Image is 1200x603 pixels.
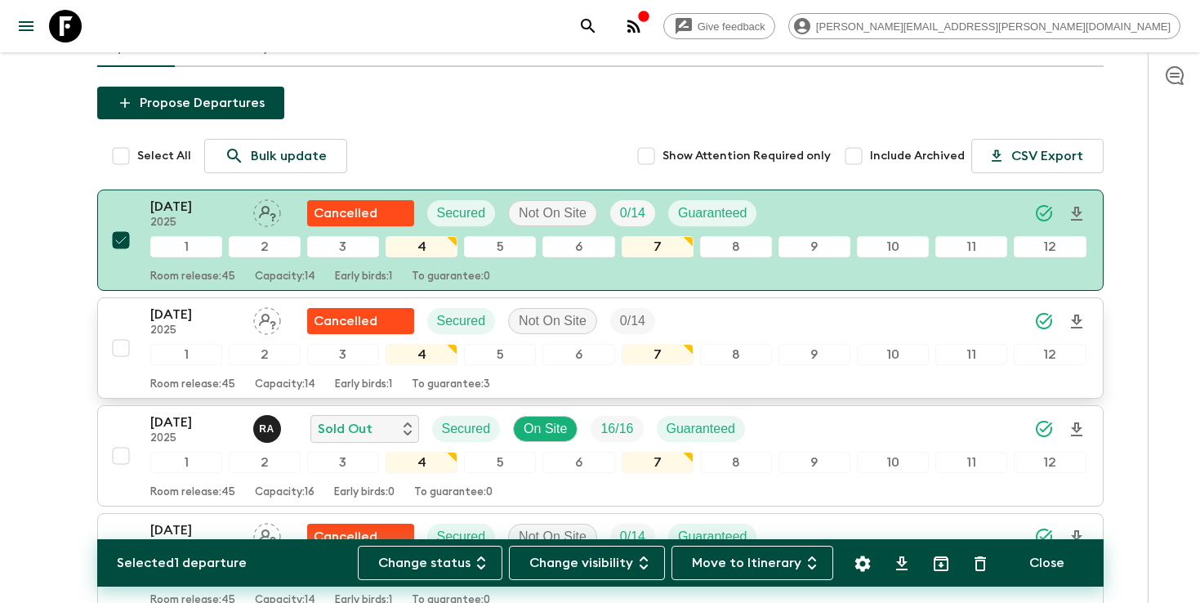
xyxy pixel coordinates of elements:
[414,486,493,499] p: To guarantee: 0
[870,148,965,164] span: Include Archived
[437,311,486,331] p: Secured
[442,419,491,439] p: Secured
[622,344,694,365] div: 7
[253,420,284,433] span: Rupert Andres
[335,378,392,391] p: Early birds: 1
[97,405,1104,507] button: [DATE]2025Rupert AndresSold OutSecuredOn SiteTrip FillGuaranteed123456789101112Room release:45Cap...
[1034,311,1054,331] svg: Synced Successfully
[437,527,486,547] p: Secured
[689,20,774,33] span: Give feedback
[886,547,918,580] button: Download CSV
[150,432,240,445] p: 2025
[229,344,301,365] div: 2
[427,524,496,550] div: Secured
[334,486,395,499] p: Early birds: 0
[137,148,191,164] span: Select All
[412,270,490,284] p: To guarantee: 0
[1014,452,1086,473] div: 12
[935,344,1007,365] div: 11
[935,236,1007,257] div: 11
[508,308,597,334] div: Not On Site
[150,520,240,540] p: [DATE]
[10,10,42,42] button: menu
[971,139,1104,173] button: CSV Export
[386,452,457,473] div: 4
[386,236,457,257] div: 4
[508,200,597,226] div: Not On Site
[97,87,284,119] button: Propose Departures
[97,297,1104,399] button: [DATE]2025Assign pack leaderFlash Pack cancellationSecuredNot On SiteTrip Fill123456789101112Room...
[519,203,587,223] p: Not On Site
[807,20,1180,33] span: [PERSON_NAME][EMAIL_ADDRESS][PERSON_NAME][DOMAIN_NAME]
[542,452,614,473] div: 6
[1067,204,1086,224] svg: Download Onboarding
[255,486,314,499] p: Capacity: 16
[700,452,772,473] div: 8
[150,378,235,391] p: Room release: 45
[259,422,274,435] p: R A
[255,270,315,284] p: Capacity: 14
[412,378,490,391] p: To guarantee: 3
[700,344,772,365] div: 8
[671,546,833,580] button: Move to Itinerary
[318,419,372,439] p: Sold Out
[620,527,645,547] p: 0 / 14
[307,524,414,550] div: Flash Pack cancellation
[667,419,736,439] p: Guaranteed
[427,200,496,226] div: Secured
[591,416,643,442] div: Trip Fill
[857,236,929,257] div: 10
[524,419,567,439] p: On Site
[1034,419,1054,439] svg: Synced Successfully
[432,416,501,442] div: Secured
[1010,546,1084,580] button: Close
[935,452,1007,473] div: 11
[542,236,614,257] div: 6
[1034,203,1054,223] svg: Synced Successfully
[1067,312,1086,332] svg: Download Onboarding
[1034,527,1054,547] svg: Synced Successfully
[678,203,747,223] p: Guaranteed
[857,452,929,473] div: 10
[314,203,377,223] p: Cancelled
[335,270,392,284] p: Early birds: 1
[464,452,536,473] div: 5
[150,344,222,365] div: 1
[519,311,587,331] p: Not On Site
[150,305,240,324] p: [DATE]
[778,452,850,473] div: 9
[464,236,536,257] div: 5
[1014,344,1086,365] div: 12
[97,190,1104,291] button: [DATE]2025Assign pack leaderFlash Pack cancellationSecuredNot On SiteTrip FillGuaranteed123456789...
[519,527,587,547] p: Not On Site
[1067,420,1086,440] svg: Download Onboarding
[253,415,284,443] button: RA
[307,308,414,334] div: Flash Pack cancellation
[150,217,240,230] p: 2025
[857,344,929,365] div: 10
[509,546,665,580] button: Change visibility
[307,452,379,473] div: 3
[229,452,301,473] div: 2
[150,197,240,217] p: [DATE]
[150,452,222,473] div: 1
[253,528,281,541] span: Assign pack leader
[600,419,633,439] p: 16 / 16
[307,236,379,257] div: 3
[610,308,655,334] div: Trip Fill
[513,416,578,442] div: On Site
[1067,528,1086,547] svg: Download Onboarding
[464,344,536,365] div: 5
[610,200,655,226] div: Trip Fill
[255,378,315,391] p: Capacity: 14
[788,13,1180,39] div: [PERSON_NAME][EMAIL_ADDRESS][PERSON_NAME][DOMAIN_NAME]
[150,236,222,257] div: 1
[204,139,347,173] a: Bulk update
[1014,236,1086,257] div: 12
[427,308,496,334] div: Secured
[251,146,327,166] p: Bulk update
[620,203,645,223] p: 0 / 14
[542,344,614,365] div: 6
[150,413,240,432] p: [DATE]
[610,524,655,550] div: Trip Fill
